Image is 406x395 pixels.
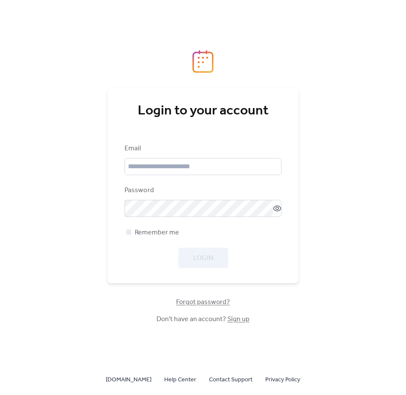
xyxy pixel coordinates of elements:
span: Forgot password? [176,297,230,307]
div: Email [125,143,280,154]
span: Remember me [135,228,179,238]
a: Help Center [164,374,196,385]
a: Sign up [227,313,249,326]
span: Help Center [164,375,196,385]
div: Login to your account [125,102,281,120]
span: [DOMAIN_NAME] [106,375,151,385]
span: Contact Support [209,375,252,385]
img: logo [192,50,214,73]
span: Privacy Policy [265,375,300,385]
a: Contact Support [209,374,252,385]
a: [DOMAIN_NAME] [106,374,151,385]
a: Forgot password? [176,300,230,304]
a: Privacy Policy [265,374,300,385]
span: Don't have an account? [157,314,249,325]
div: Password [125,185,280,196]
